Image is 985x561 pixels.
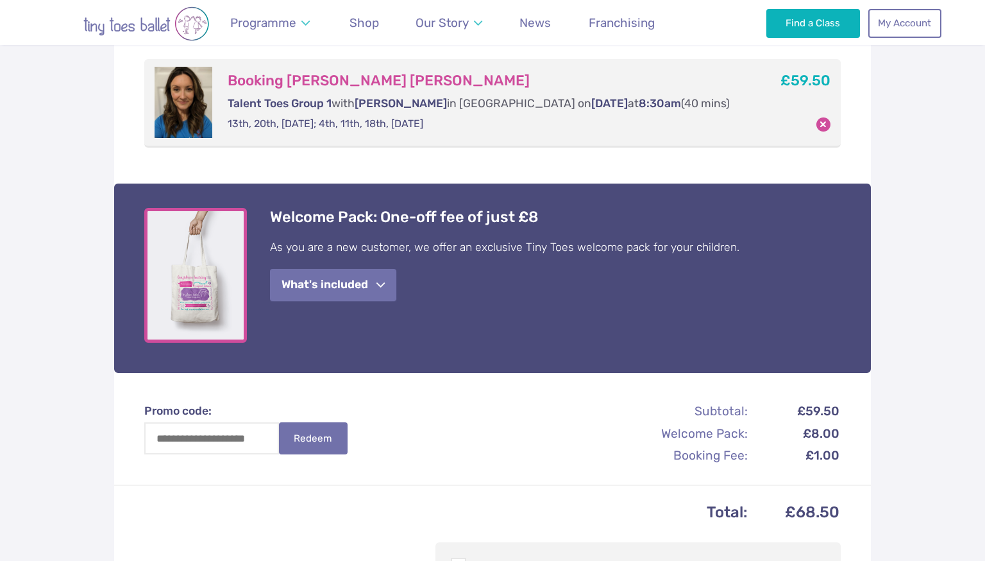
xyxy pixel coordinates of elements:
th: Welcome Pack: [611,423,748,444]
label: Promo code: [144,403,360,419]
span: 8:30am [639,97,681,110]
td: £8.00 [750,423,839,444]
a: View full-size image [144,208,240,343]
a: News [514,8,557,38]
span: [DATE] [591,97,628,110]
span: News [519,15,551,30]
a: Franchising [582,8,661,38]
p: As you are a new customer, we offer an exclusive Tiny Toes welcome pack for your children. [270,239,841,255]
span: Programme [230,15,296,30]
span: Franchising [589,15,655,30]
span: Our Story [416,15,469,30]
p: 13th, 20th, [DATE]; 4th, 11th, 18th, [DATE] [228,117,733,131]
p: with in [GEOGRAPHIC_DATA] on at (40 mins) [228,96,733,112]
th: Total: [146,499,748,526]
span: Talent Toes Group 1 [228,97,332,110]
td: £1.00 [750,445,839,467]
th: Booking Fee: [611,445,748,467]
h3: Booking [PERSON_NAME] [PERSON_NAME] [228,72,733,90]
a: Shop [343,8,385,38]
span: [PERSON_NAME] [355,97,447,110]
b: £59.50 [780,72,830,89]
img: tiny toes ballet [44,6,249,41]
td: £68.50 [750,499,839,526]
h4: Welcome Pack: One-off fee of just £8 [270,208,841,227]
button: What's included [270,269,396,302]
a: My Account [868,9,941,37]
a: Programme [224,8,316,38]
button: Redeem [279,422,347,454]
a: Our Story [410,8,489,38]
td: £59.50 [750,401,839,422]
th: Subtotal: [611,401,748,422]
span: Shop [349,15,379,30]
a: Find a Class [766,9,861,37]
